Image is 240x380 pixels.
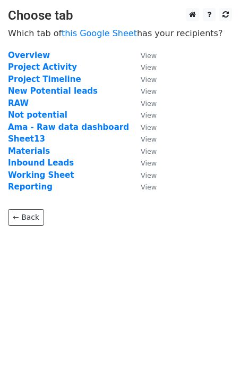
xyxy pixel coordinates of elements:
[130,134,157,144] a: View
[8,28,232,39] p: Which tab of has your recipients?
[62,28,137,38] a: this Google Sheet
[141,159,157,167] small: View
[8,62,77,72] a: Project Activity
[141,135,157,143] small: View
[8,209,44,226] a: ← Back
[8,158,74,168] a: Inbound Leads
[141,52,157,60] small: View
[8,8,232,23] h3: Choose tab
[141,76,157,84] small: View
[130,122,157,132] a: View
[8,86,98,96] a: New Potential leads
[8,51,50,60] a: Overview
[141,100,157,108] small: View
[8,170,74,180] a: Working Sheet
[8,134,45,144] a: Sheet13
[130,98,157,108] a: View
[130,75,157,84] a: View
[130,158,157,168] a: View
[141,111,157,119] small: View
[8,75,81,84] a: Project Timeline
[141,171,157,179] small: View
[8,122,129,132] a: Ama - Raw data dashboard
[141,183,157,191] small: View
[130,51,157,60] a: View
[130,170,157,180] a: View
[141,63,157,71] small: View
[141,87,157,95] small: View
[141,123,157,131] small: View
[130,110,157,120] a: View
[130,86,157,96] a: View
[130,182,157,192] a: View
[8,182,53,192] a: Reporting
[8,110,67,120] a: Not potential
[8,98,29,108] a: RAW
[141,147,157,155] small: View
[130,62,157,72] a: View
[130,146,157,156] a: View
[8,146,50,156] a: Materials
